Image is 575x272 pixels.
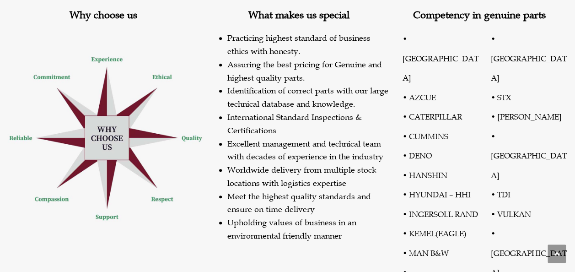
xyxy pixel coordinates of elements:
li: Meet the highest quality standards and ensure on time delivery [227,190,391,217]
li: Upholding values of business in an environmental friendly manner [227,216,391,243]
li: Assuring the best pricing for Genuine and highest quality parts. [227,58,391,85]
li: International Standard Inspections & Certifications [227,111,391,137]
li: Practicing highest standard of business ethics with honesty. [227,32,391,58]
li: Excellent management and technical team with decades of experience in the industry [227,137,391,164]
h2: Competency in genuine parts [391,10,568,20]
li: Identification of correct parts with our large technical database and knowledge. [227,84,391,111]
a: Scroll to the top of the page [548,245,566,263]
h2: What makes us special [207,10,391,20]
li: Worldwide delivery from multiple stock locations with logistics expertise [227,163,391,190]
